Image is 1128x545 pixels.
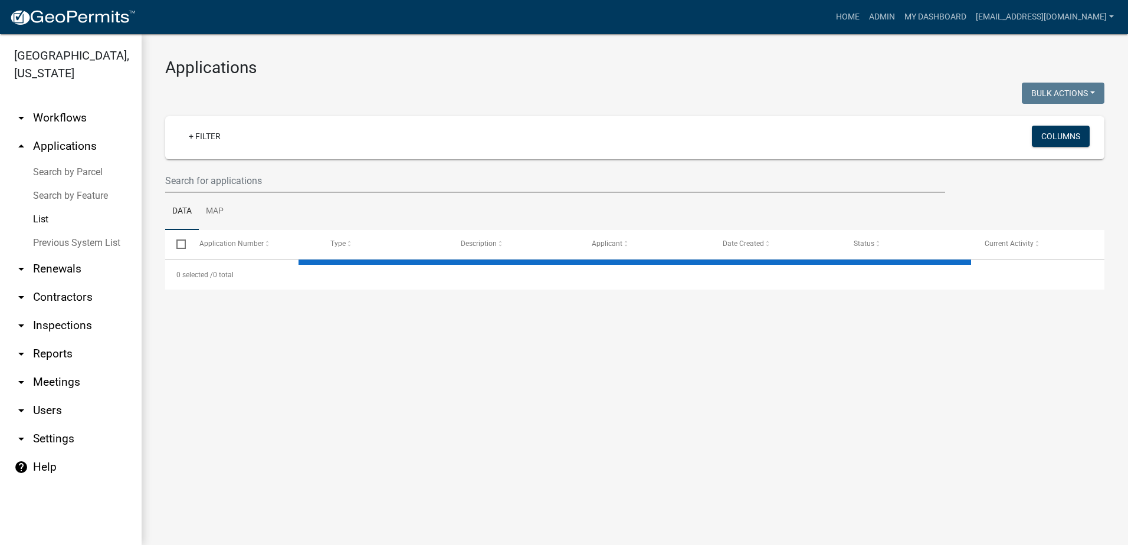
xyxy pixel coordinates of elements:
[165,260,1104,290] div: 0 total
[165,58,1104,78] h3: Applications
[831,6,864,28] a: Home
[450,230,581,258] datatable-header-cell: Description
[14,375,28,389] i: arrow_drop_down
[592,239,622,248] span: Applicant
[723,239,764,248] span: Date Created
[985,239,1034,248] span: Current Activity
[900,6,971,28] a: My Dashboard
[461,239,497,248] span: Description
[179,126,230,147] a: + Filter
[319,230,450,258] datatable-header-cell: Type
[14,432,28,446] i: arrow_drop_down
[199,239,264,248] span: Application Number
[711,230,842,258] datatable-header-cell: Date Created
[1032,126,1090,147] button: Columns
[14,460,28,474] i: help
[973,230,1104,258] datatable-header-cell: Current Activity
[165,169,945,193] input: Search for applications
[165,193,199,231] a: Data
[14,139,28,153] i: arrow_drop_up
[1022,83,1104,104] button: Bulk Actions
[581,230,711,258] datatable-header-cell: Applicant
[864,6,900,28] a: Admin
[188,230,319,258] datatable-header-cell: Application Number
[199,193,231,231] a: Map
[176,271,213,279] span: 0 selected /
[14,262,28,276] i: arrow_drop_down
[14,403,28,418] i: arrow_drop_down
[165,230,188,258] datatable-header-cell: Select
[842,230,973,258] datatable-header-cell: Status
[330,239,346,248] span: Type
[14,290,28,304] i: arrow_drop_down
[854,239,874,248] span: Status
[14,319,28,333] i: arrow_drop_down
[14,111,28,125] i: arrow_drop_down
[14,347,28,361] i: arrow_drop_down
[971,6,1119,28] a: [EMAIL_ADDRESS][DOMAIN_NAME]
